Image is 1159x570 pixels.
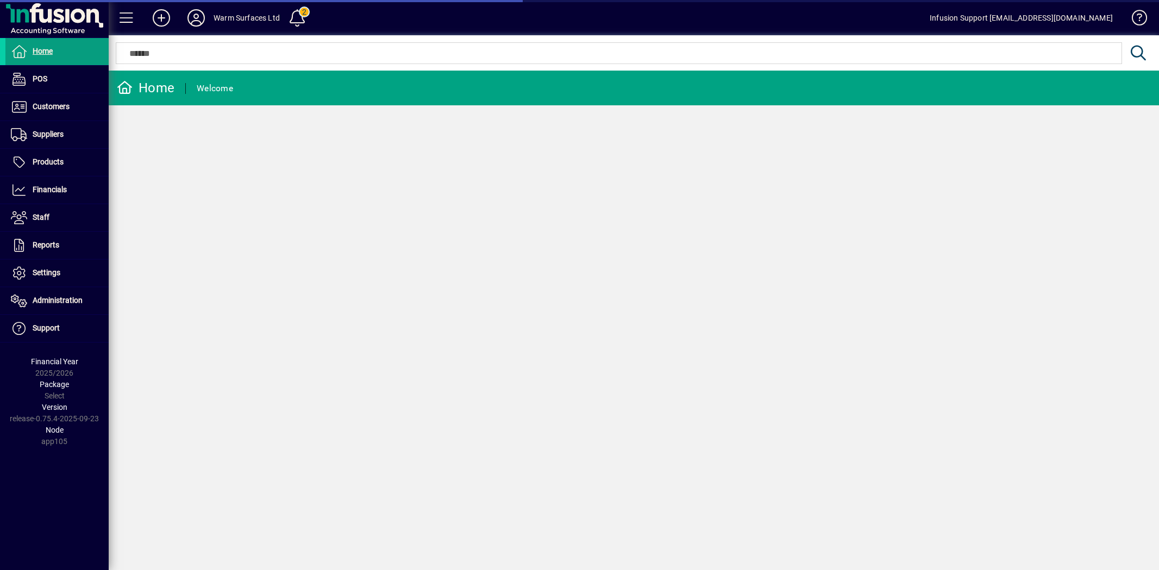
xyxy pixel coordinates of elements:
[31,357,78,366] span: Financial Year
[5,204,109,231] a: Staff
[197,80,233,97] div: Welcome
[5,149,109,176] a: Products
[33,130,64,138] span: Suppliers
[33,268,60,277] span: Settings
[33,185,67,194] span: Financials
[33,240,59,249] span: Reports
[930,9,1113,27] div: Infusion Support [EMAIL_ADDRESS][DOMAIN_NAME]
[1124,2,1145,37] a: Knowledge Base
[117,79,174,97] div: Home
[33,74,47,83] span: POS
[46,426,64,434] span: Node
[33,47,53,55] span: Home
[5,66,109,93] a: POS
[144,8,179,28] button: Add
[33,296,83,305] span: Administration
[5,93,109,121] a: Customers
[5,176,109,204] a: Financials
[214,9,280,27] div: Warm Surfaces Ltd
[5,315,109,342] a: Support
[5,259,109,287] a: Settings
[33,213,49,221] span: Staff
[40,380,69,389] span: Package
[42,403,67,411] span: Version
[5,287,109,314] a: Administration
[33,324,60,332] span: Support
[179,8,214,28] button: Profile
[33,102,70,111] span: Customers
[33,157,64,166] span: Products
[5,232,109,259] a: Reports
[5,121,109,148] a: Suppliers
